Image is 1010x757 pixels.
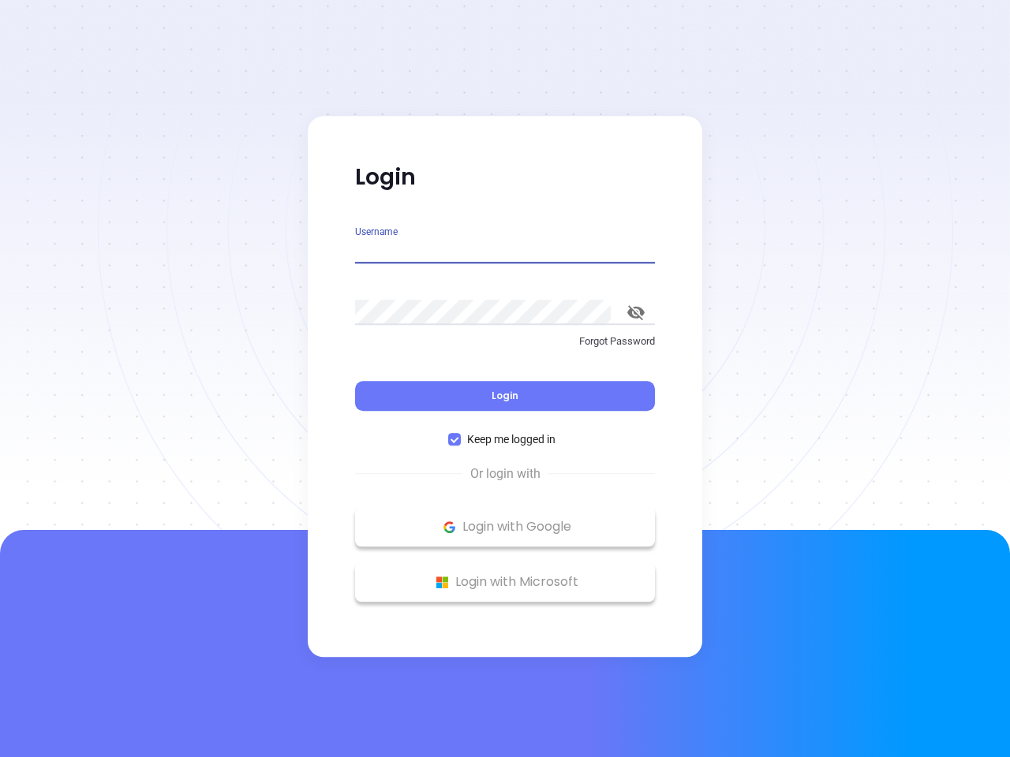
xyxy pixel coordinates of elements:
[355,381,655,411] button: Login
[363,515,647,539] p: Login with Google
[355,227,398,237] label: Username
[492,389,518,402] span: Login
[440,517,459,537] img: Google Logo
[355,334,655,349] p: Forgot Password
[355,334,655,362] a: Forgot Password
[617,293,655,331] button: toggle password visibility
[461,431,562,448] span: Keep me logged in
[355,562,655,602] button: Microsoft Logo Login with Microsoft
[363,570,647,594] p: Login with Microsoft
[462,464,548,483] span: Or login with
[355,163,655,192] p: Login
[432,572,452,592] img: Microsoft Logo
[355,507,655,546] button: Google Logo Login with Google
